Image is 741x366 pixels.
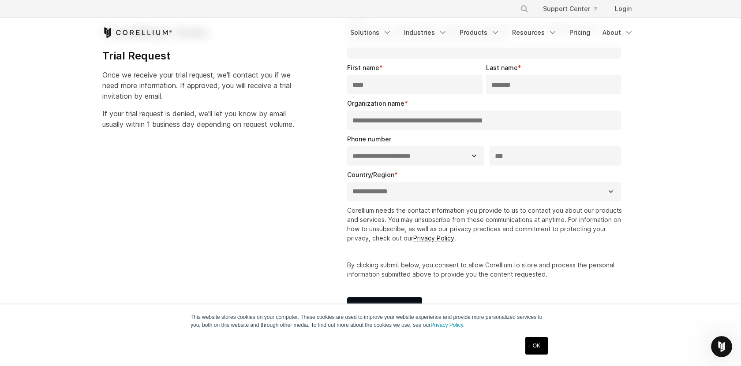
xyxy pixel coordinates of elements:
[413,234,454,242] a: Privacy Policy
[597,25,639,41] a: About
[347,100,404,107] span: Organization name
[102,109,294,129] span: If your trial request is denied, we'll let you know by email usually within 1 business day depend...
[525,337,548,355] a: OK
[102,49,294,63] h4: Trial Request
[102,70,291,100] span: Once we receive your trial request, we'll contact you if we need more information. If approved, y...
[509,1,639,17] div: Navigation Menu
[345,25,397,41] a: Solutions
[711,336,732,357] iframe: Intercom live chat
[516,1,532,17] button: Search
[347,260,625,279] p: By clicking submit below, you consent to allow Corellium to store and process the personal inform...
[347,206,625,243] p: Corellium needs the contact information you provide to us to contact you about our products and s...
[347,135,391,143] span: Phone number
[564,25,595,41] a: Pricing
[430,322,464,328] a: Privacy Policy.
[507,25,562,41] a: Resources
[454,25,505,41] a: Products
[486,64,518,71] span: Last name
[347,64,379,71] span: First name
[347,171,394,178] span: Country/Region
[399,25,453,41] a: Industries
[608,1,639,17] a: Login
[345,25,639,41] div: Navigation Menu
[536,1,604,17] a: Support Center
[191,313,550,329] p: This website stores cookies on your computer. These cookies are used to improve your website expe...
[102,27,172,38] a: Corellium Home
